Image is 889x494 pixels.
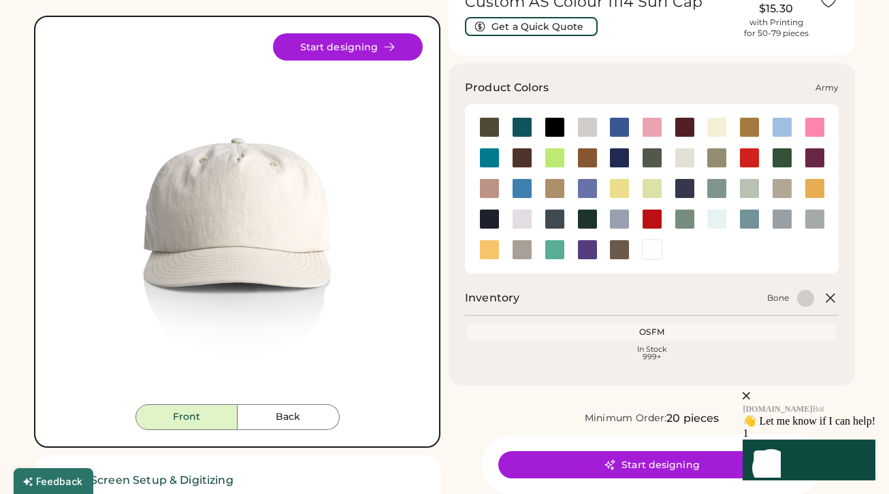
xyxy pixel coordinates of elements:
[465,290,519,306] h2: Inventory
[470,327,833,337] div: OSFM
[498,451,806,478] button: Start designing
[585,412,667,425] div: Minimum Order:
[135,404,238,430] button: Front
[273,33,423,61] button: Start designing
[52,33,423,404] div: 1114 Style Image
[815,82,839,93] div: Army
[52,33,423,404] img: 1114 - Bone Front Image
[661,319,886,491] iframe: Front Chat
[744,17,809,39] div: with Printing for 50-79 pieces
[470,346,833,361] div: In Stock 999+
[465,80,549,96] h3: Product Colors
[465,17,598,36] button: Get a Quick Quote
[767,293,789,303] div: Bone
[50,472,424,489] h2: ✓ Free Screen Setup & Digitizing
[742,1,810,17] div: $15.30
[238,404,340,430] button: Back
